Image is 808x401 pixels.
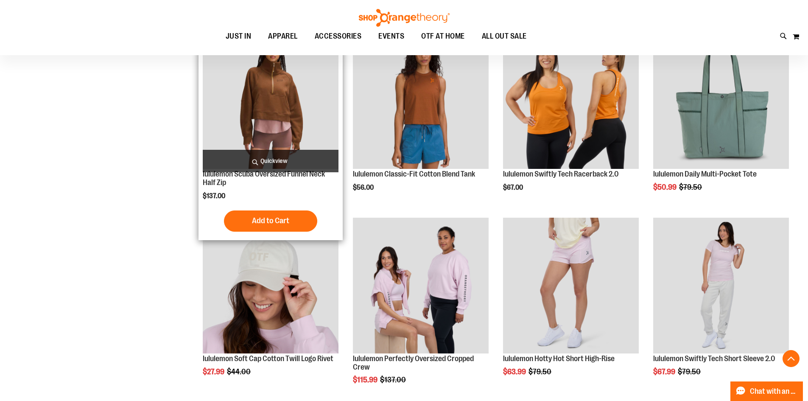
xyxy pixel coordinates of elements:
a: lululemon Scuba Oversized Funnel Neck Half Zip [203,33,338,170]
span: $115.99 [353,376,379,384]
a: lululemon Classic-Fit Cotton Blend Tank [353,33,489,170]
img: lululemon Swiftly Tech Short Sleeve 2.0 [653,218,789,353]
img: lululemon Perfectly Oversized Cropped Crew [353,218,489,353]
div: product [349,29,493,213]
span: $137.00 [203,192,226,200]
a: lululemon Hotty Hot Short High-Rise [503,354,615,363]
span: $67.99 [653,367,677,376]
div: product [499,213,643,398]
a: lululemon Soft Cap Cotton Twill Logo Rivet [203,354,333,363]
a: lululemon Daily Multi-Pocket Tote [653,170,757,178]
a: lululemon Swiftly Tech Short Sleeve 2.0 [653,218,789,355]
a: lululemon Perfectly Oversized Cropped Crew [353,218,489,355]
span: $63.99 [503,367,527,376]
a: lululemon Scuba Oversized Funnel Neck Half Zip [203,170,325,187]
span: ALL OUT SALE [482,27,527,46]
span: ACCESSORIES [315,27,362,46]
a: lululemon Swiftly Tech Racerback 2.0 [503,170,619,178]
a: lululemon Hotty Hot Short High-Rise [503,218,639,355]
img: lululemon Daily Multi-Pocket Tote [653,33,789,169]
img: Shop Orangetheory [358,9,451,27]
span: JUST IN [226,27,252,46]
button: Back To Top [783,350,800,367]
a: OTF lululemon Soft Cap Cotton Twill Logo Rivet KhakiSALE [203,218,338,355]
span: OTF AT HOME [421,27,465,46]
a: lululemon Swiftly Tech Short Sleeve 2.0 [653,354,775,363]
span: $50.99 [653,183,678,191]
span: $79.50 [528,367,553,376]
span: $79.50 [678,367,702,376]
span: $67.00 [503,184,524,191]
button: Add to Cart [224,210,317,232]
span: APPAREL [268,27,298,46]
span: EVENTS [378,27,404,46]
div: product [199,213,343,398]
a: lululemon Daily Multi-Pocket ToteSALE [653,33,789,170]
span: $56.00 [353,184,375,191]
img: lululemon Hotty Hot Short High-Rise [503,218,639,353]
span: $79.50 [679,183,703,191]
button: Chat with an Expert [730,381,803,401]
img: lululemon Classic-Fit Cotton Blend Tank [353,33,489,169]
a: lululemon Perfectly Oversized Cropped Crew [353,354,474,371]
span: Chat with an Expert [750,387,798,395]
div: product [649,29,793,213]
a: Quickview [203,150,338,172]
a: lululemon Swiftly Tech Racerback 2.0 [503,33,639,170]
span: $27.99 [203,367,226,376]
span: Add to Cart [252,216,289,225]
img: OTF lululemon Soft Cap Cotton Twill Logo Rivet Khaki [203,218,338,353]
img: lululemon Scuba Oversized Funnel Neck Half Zip [203,33,338,169]
div: product [649,213,793,398]
a: lululemon Classic-Fit Cotton Blend Tank [353,170,475,178]
div: product [199,29,343,240]
span: $44.00 [227,367,252,376]
div: product [499,29,643,213]
img: lululemon Swiftly Tech Racerback 2.0 [503,33,639,169]
span: $137.00 [380,376,407,384]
